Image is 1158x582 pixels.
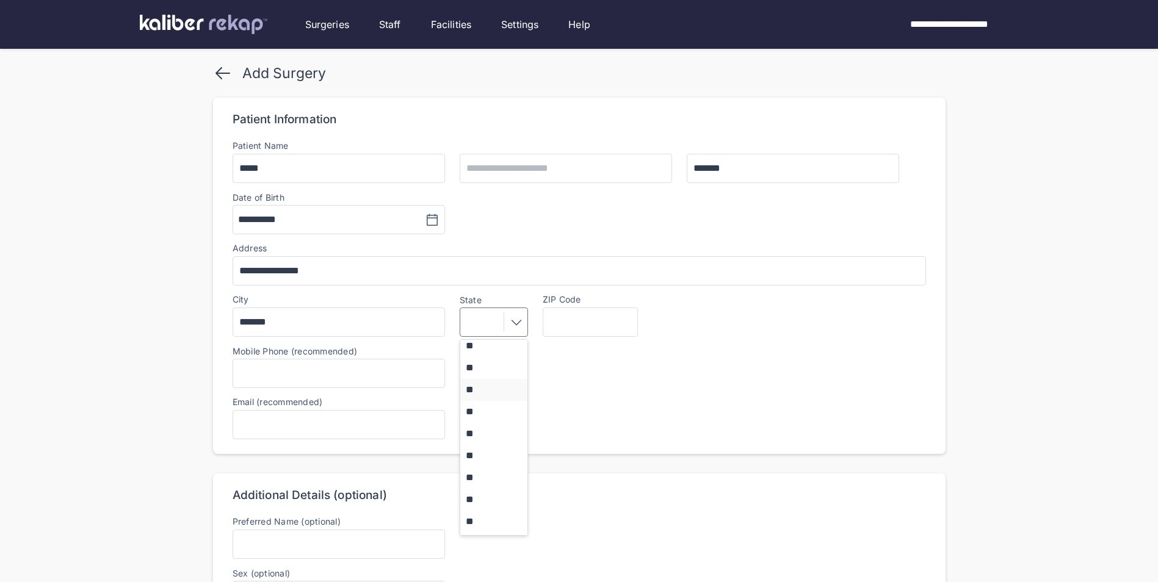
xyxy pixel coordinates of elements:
label: Preferred Name (optional) [233,516,341,526]
div: Patient Information [233,112,337,127]
label: City [233,294,249,304]
div: Additional Details (optional) [233,488,387,503]
a: Surgeries [305,17,349,32]
label: Sex (optional) [233,569,445,578]
a: Help [568,17,590,32]
label: Patient Name [233,140,289,151]
img: kaliber labs logo [140,15,267,34]
a: Settings [501,17,538,32]
label: Email (recommended) [233,397,323,407]
label: Mobile Phone (recommended) [233,347,926,356]
label: State [460,295,528,305]
a: Staff [379,17,401,32]
div: Add Surgery [242,65,326,82]
div: Date of Birth [233,193,284,203]
a: Facilities [431,17,472,32]
label: ZIP Code [543,294,581,304]
input: MM/DD/YYYY [238,212,331,227]
label: Address [233,243,267,253]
